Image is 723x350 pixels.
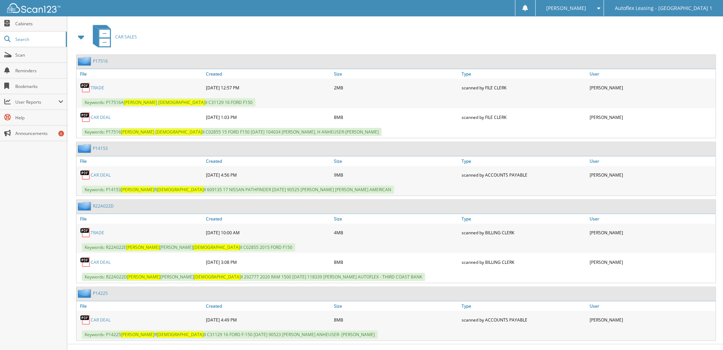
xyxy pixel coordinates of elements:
a: TRADE [91,85,104,91]
span: [PERSON_NAME] [121,187,154,193]
span: Search [15,36,62,42]
span: [DEMOGRAPHIC_DATA] [194,274,241,280]
span: [DEMOGRAPHIC_DATA] [155,129,202,135]
img: folder2.png [78,289,93,298]
div: [DATE] 12:57 PM [204,80,332,95]
a: Created [204,214,332,224]
a: User [588,301,716,311]
span: [DEMOGRAPHIC_DATA] [157,331,204,338]
span: [PERSON_NAME] [121,331,154,338]
a: File [76,69,204,79]
a: Type [460,156,588,166]
span: [PERSON_NAME] [126,244,160,250]
div: [DATE] 1:03 PM [204,110,332,124]
a: P17516 [93,58,108,64]
a: R22A022D [93,203,114,209]
div: [DATE] 10:00 AM [204,225,332,240]
span: Keywords: P17516A II C31129 16 FORD F150 [82,98,255,106]
img: scan123-logo-white.svg [7,3,60,13]
img: PDF.png [80,112,91,122]
a: Size [332,214,460,224]
div: scanned by ACCOUNTS PAYABLE [460,313,588,327]
div: scanned by BILLING CLERK [460,255,588,269]
div: scanned by FILE CLERK [460,80,588,95]
div: 2MB [332,80,460,95]
span: Keywords: R22A022E [PERSON_NAME] II C02855 2015 FORD F150 [82,243,295,251]
a: User [588,156,716,166]
a: User [588,69,716,79]
div: [PERSON_NAME] [588,225,716,240]
a: Size [332,69,460,79]
a: Size [332,301,460,311]
span: User Reports [15,99,58,105]
div: [DATE] 3:08 PM [204,255,332,269]
a: Created [204,301,332,311]
a: TRADE [91,230,104,236]
a: CAR DEAL [91,172,111,178]
img: PDF.png [80,227,91,238]
div: 4MB [332,225,460,240]
span: Autoflex Leasing - [GEOGRAPHIC_DATA] 1 [615,6,712,10]
span: Cabinets [15,21,63,27]
span: [DEMOGRAPHIC_DATA] [157,187,204,193]
a: Size [332,156,460,166]
span: Announcements [15,130,63,136]
span: [PERSON_NAME] [121,129,154,135]
span: Keywords: P17516 II C02855 15 FORD F150 [DATE] 104034 [PERSON_NAME], H ANHEUSER-[PERSON_NAME] [82,128,382,136]
img: folder2.png [78,57,93,66]
a: Type [460,214,588,224]
img: PDF.png [80,257,91,267]
span: [PERSON_NAME] [124,99,157,105]
span: [PERSON_NAME] [127,274,160,280]
div: 8MB [332,313,460,327]
iframe: Chat Widget [687,316,723,350]
img: PDF.png [80,314,91,325]
a: CAR SALES [89,23,137,51]
a: Type [460,69,588,79]
div: [PERSON_NAME] [588,168,716,182]
div: scanned by BILLING CLERK [460,225,588,240]
a: User [588,214,716,224]
span: [DEMOGRAPHIC_DATA] [193,244,240,250]
div: [PERSON_NAME] [588,110,716,124]
a: CAR DEAL [91,114,111,120]
div: [PERSON_NAME] [588,80,716,95]
div: 9MB [332,168,460,182]
a: File [76,214,204,224]
div: [DATE] 4:49 PM [204,313,332,327]
span: Scan [15,52,63,58]
div: [DATE] 4:56 PM [204,168,332,182]
div: [PERSON_NAME] [588,255,716,269]
span: [PERSON_NAME] [546,6,586,10]
div: [PERSON_NAME] [588,313,716,327]
a: CAR DEAL [91,317,111,323]
a: Created [204,69,332,79]
a: File [76,156,204,166]
img: folder2.png [78,144,93,153]
a: P14153 [93,145,108,151]
a: File [76,301,204,311]
span: Keywords: P14225 R II C31129 16 FORD F-150 [DATE] 90523 [PERSON_NAME] ANHEUSER- [PERSON_NAME] [82,330,378,339]
a: Created [204,156,332,166]
img: folder2.png [78,202,93,210]
a: Type [460,301,588,311]
div: 6 [58,131,64,136]
span: [DEMOGRAPHIC_DATA] [158,99,205,105]
span: CAR SALES [115,34,137,40]
span: Bookmarks [15,83,63,89]
a: P14225 [93,290,108,296]
div: 8MB [332,110,460,124]
span: Keywords: R22A022D [PERSON_NAME] II 292777 2020 RAM 1500 [DATE] 118339 [PERSON_NAME] AUTOFLEX - T... [82,273,425,281]
span: Help [15,115,63,121]
img: PDF.png [80,169,91,180]
div: scanned by ACCOUNTS PAYABLE [460,168,588,182]
a: CAR DEAL [91,259,111,265]
div: scanned by FILE CLERK [460,110,588,124]
img: PDF.png [80,82,91,93]
span: Keywords: P14153 R II 609135 17 NISSAN PATHFINDER [DATE] 90525 [PERSON_NAME] [PERSON_NAME] AMERICAN [82,186,394,194]
div: 8MB [332,255,460,269]
span: Reminders [15,68,63,74]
